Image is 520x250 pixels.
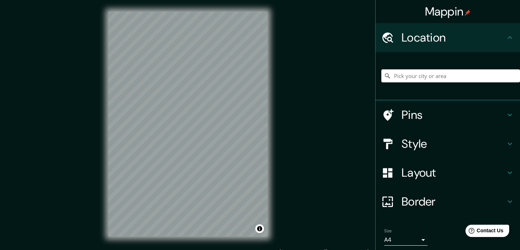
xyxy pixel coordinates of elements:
h4: Location [402,30,506,45]
div: A4 [384,234,428,246]
h4: Layout [402,165,506,180]
div: Location [376,23,520,52]
label: Size [384,228,392,234]
canvas: Map [108,12,268,237]
div: Style [376,129,520,158]
div: Border [376,187,520,216]
input: Pick your city or area [381,69,520,82]
button: Toggle attribution [255,224,264,233]
iframe: Help widget launcher [456,222,512,242]
img: pin-icon.png [465,10,471,16]
div: Layout [376,158,520,187]
h4: Mappin [425,4,471,19]
h4: Border [402,194,506,209]
div: Pins [376,100,520,129]
h4: Pins [402,108,506,122]
h4: Style [402,137,506,151]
